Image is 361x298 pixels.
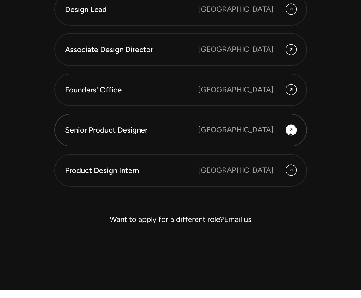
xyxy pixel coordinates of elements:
div: Senior Product Designer [65,125,198,135]
a: Email us [224,215,251,224]
div: Want to apply for a different role? [54,212,307,227]
div: [GEOGRAPHIC_DATA] [198,165,274,176]
div: [GEOGRAPHIC_DATA] [198,44,274,55]
div: [GEOGRAPHIC_DATA] [198,84,274,96]
a: Associate Design Director [GEOGRAPHIC_DATA] [54,33,307,66]
div: Product Design Intern [65,165,198,176]
a: Founders' Office [GEOGRAPHIC_DATA] [54,74,307,106]
a: Product Design Intern [GEOGRAPHIC_DATA] [54,154,307,187]
div: Associate Design Director [65,44,198,55]
div: [GEOGRAPHIC_DATA] [198,124,274,136]
a: Senior Product Designer [GEOGRAPHIC_DATA] [54,114,307,146]
div: Founders' Office [65,85,198,95]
